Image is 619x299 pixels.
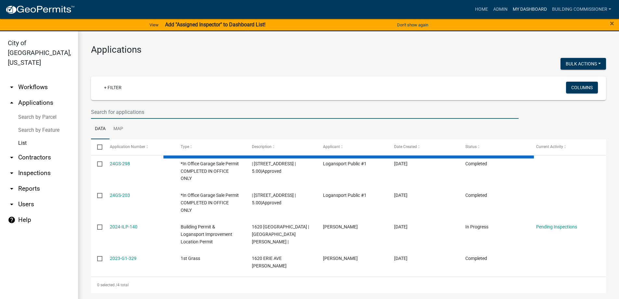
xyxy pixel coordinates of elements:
span: Mariano Cardona [323,224,358,229]
span: Logansport Public #1 [323,161,367,166]
span: 1620 ERIE AVE Cardona, Mariano [252,256,287,268]
i: arrow_drop_down [8,83,16,91]
datatable-header-cell: Description [246,139,317,155]
a: 2024-ILP-140 [110,224,137,229]
a: Building Commissioner [549,3,614,16]
span: 09/12/2024 [394,161,407,166]
strong: Add "Assigned Inspector" to Dashboard List! [165,21,265,28]
span: 08/28/2023 [394,256,407,261]
button: Don't show again [394,20,431,30]
a: Home [472,3,491,16]
span: | 1620 Erie Ave | 5.00|Approved [252,161,296,174]
span: Completed [465,161,487,166]
span: Description [252,144,272,149]
span: Applicant [323,144,340,149]
h3: Applications [91,44,606,55]
input: Search for applications [91,105,519,119]
a: Data [91,119,110,140]
a: Pending Inspections [536,224,577,229]
span: Randy Ulery [323,256,358,261]
button: Bulk Actions [561,58,606,70]
datatable-header-cell: Type [174,139,246,155]
datatable-header-cell: Status [459,139,530,155]
span: Application Number [110,144,145,149]
span: *In Office Garage Sale Permit COMPLETED IN OFFICE ONLY [181,193,239,213]
span: Completed [465,256,487,261]
i: arrow_drop_down [8,185,16,193]
span: Status [465,144,477,149]
datatable-header-cell: Application Number [103,139,174,155]
span: *In Office Garage Sale Permit COMPLETED IN OFFICE ONLY [181,161,239,181]
span: | 1620 Erie Ave | 5.00|Approved [252,193,296,205]
button: Columns [566,82,598,93]
span: Current Activity [536,144,563,149]
a: + Filter [99,82,127,93]
span: Completed [465,193,487,198]
datatable-header-cell: Applicant [317,139,388,155]
span: × [610,19,614,28]
a: My Dashboard [510,3,549,16]
a: View [147,20,161,30]
i: arrow_drop_up [8,99,16,107]
span: In Progress [465,224,488,229]
datatable-header-cell: Current Activity [530,139,601,155]
a: 24GS-298 [110,161,130,166]
span: Logansport Public #1 [323,193,367,198]
span: 07/19/2024 [394,193,407,198]
span: Date Created [394,144,417,149]
span: Type [181,144,189,149]
a: Admin [491,3,510,16]
datatable-header-cell: Select [91,139,103,155]
span: 04/19/2024 [394,224,407,229]
span: 1st Grass [181,256,200,261]
div: 4 total [91,277,606,293]
a: 24GS-203 [110,193,130,198]
i: arrow_drop_down [8,154,16,161]
a: Map [110,119,127,140]
i: arrow_drop_down [8,169,16,177]
span: Building Permit & Logansport Improvement Location Permit [181,224,232,244]
a: 2023-G1-329 [110,256,136,261]
button: Close [610,20,614,27]
datatable-header-cell: Date Created [388,139,459,155]
span: 0 selected / [97,283,117,287]
i: arrow_drop_down [8,200,16,208]
span: 1620 ERIE AVE | Cardona, Mariano | [252,224,309,244]
i: help [8,216,16,224]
